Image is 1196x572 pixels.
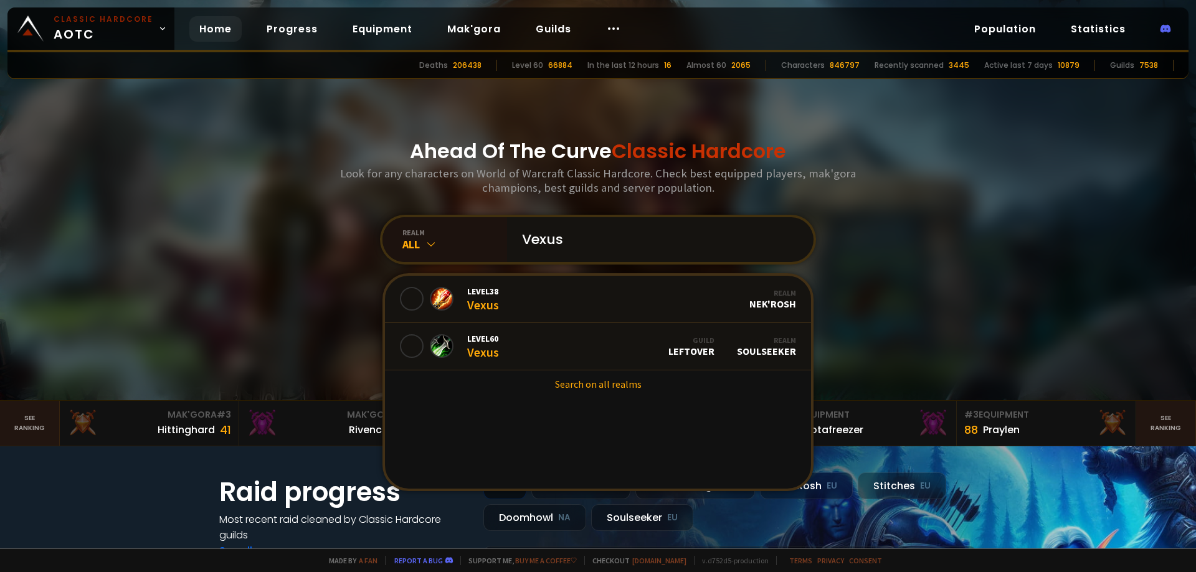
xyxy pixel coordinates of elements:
[849,556,882,565] a: Consent
[385,276,811,323] a: Level38VexusRealmNek'Rosh
[189,16,242,42] a: Home
[343,16,422,42] a: Equipment
[686,60,726,71] div: Almost 60
[1136,401,1196,446] a: Seeranking
[1139,60,1158,71] div: 7538
[349,422,388,438] div: Rivench
[591,504,693,531] div: Soulseeker
[321,556,377,565] span: Made by
[548,60,572,71] div: 66884
[983,422,1020,438] div: Praylen
[749,288,796,310] div: Nek'Rosh
[817,556,844,565] a: Privacy
[949,60,969,71] div: 3445
[1058,60,1080,71] div: 10879
[584,556,686,565] span: Checkout
[964,421,978,438] div: 88
[526,16,581,42] a: Guilds
[419,60,448,71] div: Deaths
[385,323,811,370] a: Level60VexusGuildLEFTOVERRealmSoulseeker
[467,286,499,312] div: Vexus
[827,480,837,492] small: EU
[515,217,799,262] input: Search a character...
[984,60,1053,71] div: Active last 7 days
[1110,60,1134,71] div: Guilds
[359,556,377,565] a: a fan
[515,556,577,565] a: Buy me a coffee
[217,408,231,421] span: # 3
[668,335,714,345] div: Guild
[394,556,443,565] a: Report a bug
[667,512,678,524] small: EU
[385,370,811,398] a: Search on all realms
[67,408,231,421] div: Mak'Gora
[858,472,946,499] div: Stitches
[54,14,153,44] span: AOTC
[749,288,796,298] div: Realm
[54,14,153,25] small: Classic Hardcore
[964,408,1128,421] div: Equipment
[731,60,751,71] div: 2065
[612,137,786,165] span: Classic Hardcore
[512,60,543,71] div: Level 60
[239,401,419,446] a: Mak'Gora#2Rivench100
[220,421,231,438] div: 41
[219,512,468,543] h4: Most recent raid cleaned by Classic Hardcore guilds
[964,408,979,421] span: # 3
[558,512,571,524] small: NA
[760,472,853,499] div: Nek'Rosh
[453,60,482,71] div: 206438
[587,60,659,71] div: In the last 12 hours
[920,480,931,492] small: EU
[875,60,944,71] div: Recently scanned
[483,504,586,531] div: Doomhowl
[785,408,949,421] div: Equipment
[737,335,796,357] div: Soulseeker
[219,472,468,512] h1: Raid progress
[460,556,577,565] span: Support me,
[694,556,769,565] span: v. d752d5 - production
[437,16,511,42] a: Mak'gora
[781,60,825,71] div: Characters
[737,335,796,345] div: Realm
[219,543,300,558] a: See all progress
[668,335,714,357] div: LEFTOVER
[158,422,215,438] div: Hittinghard
[777,401,957,446] a: #2Equipment88Notafreezer
[632,556,686,565] a: [DOMAIN_NAME]
[964,16,1046,42] a: Population
[467,333,499,360] div: Vexus
[402,228,507,237] div: realm
[257,16,328,42] a: Progress
[247,408,411,421] div: Mak'Gora
[804,422,863,438] div: Notafreezer
[60,401,239,446] a: Mak'Gora#3Hittinghard41
[957,401,1136,446] a: #3Equipment88Praylen
[7,7,174,50] a: Classic HardcoreAOTC
[410,136,786,166] h1: Ahead Of The Curve
[467,286,499,297] span: Level 38
[1061,16,1136,42] a: Statistics
[467,333,499,344] span: Level 60
[664,60,672,71] div: 16
[830,60,860,71] div: 846797
[335,166,861,195] h3: Look for any characters on World of Warcraft Classic Hardcore. Check best equipped players, mak'g...
[789,556,812,565] a: Terms
[402,237,507,251] div: All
